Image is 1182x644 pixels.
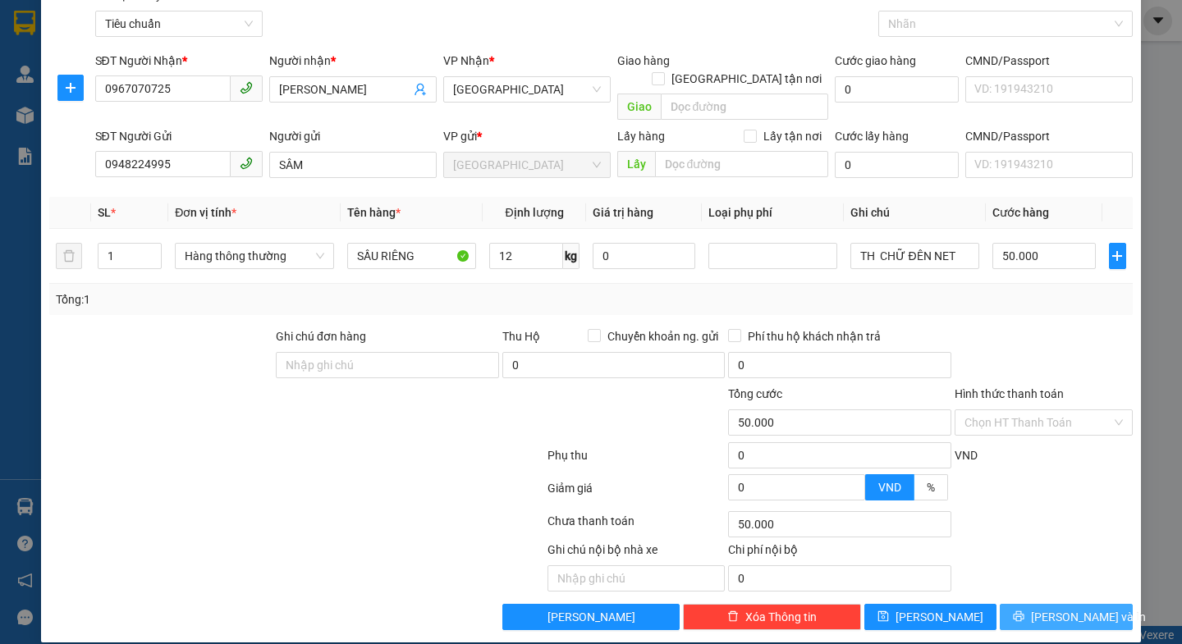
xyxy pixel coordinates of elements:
span: Đơn vị tính [175,206,236,219]
span: Giao [617,94,661,120]
span: Phí thu hộ khách nhận trả [741,327,887,345]
span: Định lượng [505,206,563,219]
span: Hàng thông thường [185,244,324,268]
div: Phụ thu [546,446,727,475]
div: Ghi chú nội bộ nhà xe [547,541,726,565]
span: Tên hàng [347,206,401,219]
span: Lấy tận nơi [757,127,828,145]
th: Ghi chú [844,197,986,229]
span: printer [1013,610,1024,623]
div: SĐT Người Gửi [95,127,263,145]
button: save[PERSON_NAME] [864,604,996,630]
span: % [927,481,935,494]
div: Chi phí nội bộ [728,541,951,565]
label: Cước giao hàng [835,54,916,67]
span: Cước hàng [992,206,1049,219]
th: Loại phụ phí [702,197,844,229]
span: Tổng cước [728,387,782,400]
span: [PERSON_NAME] và In [1031,608,1146,626]
button: [PERSON_NAME] [502,604,680,630]
button: printer[PERSON_NAME] và In [1000,604,1132,630]
div: SĐT Người Nhận [95,52,263,70]
input: Ghi Chú [850,243,979,269]
span: VND [878,481,901,494]
div: Tổng: 1 [56,290,457,308]
span: Giao hàng [617,54,670,67]
input: VD: Bàn, Ghế [347,243,476,269]
span: Lấy hàng [617,130,665,143]
span: VP Nhận [443,54,489,67]
span: Thủ Đức [453,77,601,102]
button: delete [56,243,82,269]
input: Dọc đường [661,94,828,120]
span: Giá trị hàng [593,206,653,219]
div: CMND/Passport [965,127,1133,145]
span: delete [727,610,739,623]
span: [PERSON_NAME] [896,608,983,626]
span: [GEOGRAPHIC_DATA] tận nơi [665,70,828,88]
label: Ghi chú đơn hàng [276,330,366,343]
input: Dọc đường [655,151,828,177]
span: phone [240,157,253,170]
span: Tiêu chuẩn [105,11,253,36]
span: [PERSON_NAME] [547,608,635,626]
span: plus [1110,249,1125,263]
span: SL [98,206,111,219]
div: CMND/Passport [965,52,1133,70]
span: save [877,610,889,623]
span: user-add [414,83,427,96]
label: Hình thức thanh toán [955,387,1064,400]
input: Cước lấy hàng [835,152,959,178]
div: VP gửi [443,127,611,145]
input: Cước giao hàng [835,76,959,103]
div: Chưa thanh toán [546,512,727,541]
span: Xóa Thông tin [745,608,817,626]
input: 0 [593,243,696,269]
span: phone [240,81,253,94]
span: Thu Hộ [502,330,540,343]
span: kg [563,243,580,269]
button: deleteXóa Thông tin [683,604,861,630]
button: plus [57,75,84,101]
span: plus [58,81,83,94]
label: Cước lấy hàng [835,130,909,143]
input: Nhập ghi chú [547,565,726,591]
div: Người nhận [269,52,437,70]
button: plus [1109,243,1126,269]
span: Hòa Đông [453,153,601,177]
div: Giảm giá [546,479,727,508]
span: Chuyển khoản ng. gửi [601,327,725,345]
span: VND [955,449,978,462]
span: Lấy [617,151,655,177]
input: Ghi chú đơn hàng [276,352,499,378]
div: Người gửi [269,127,437,145]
